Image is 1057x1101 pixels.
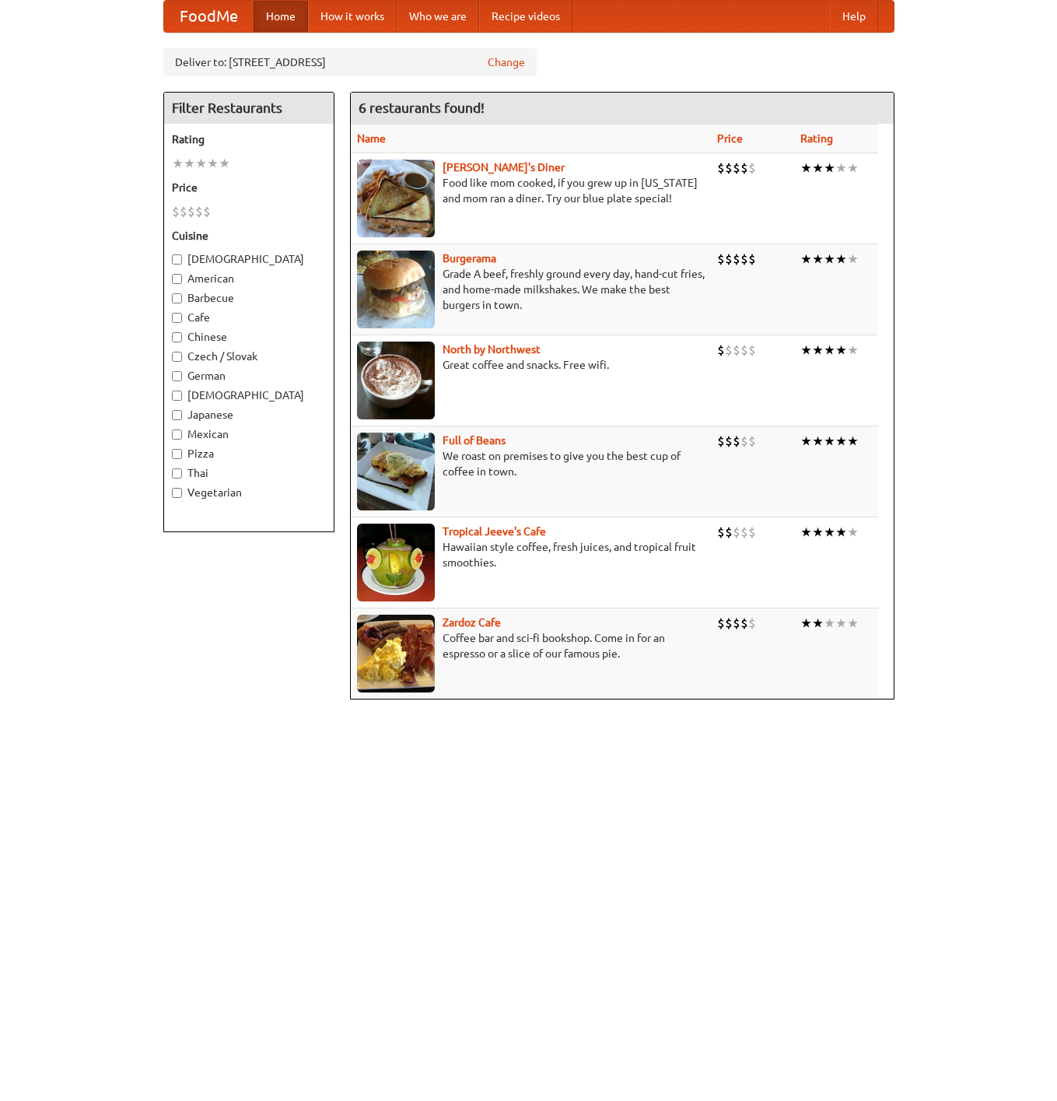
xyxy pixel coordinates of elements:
[824,524,835,541] li: ★
[357,433,435,510] img: beans.jpg
[733,524,740,541] li: $
[725,342,733,359] li: $
[824,615,835,632] li: ★
[357,266,705,313] p: Grade A beef, freshly ground every day, hand-cut fries, and home-made milkshakes. We make the bes...
[800,615,812,632] li: ★
[180,203,187,220] li: $
[443,161,565,174] a: [PERSON_NAME]'s Diner
[195,155,207,172] li: ★
[172,290,326,306] label: Barbecue
[479,1,572,32] a: Recipe videos
[733,615,740,632] li: $
[172,293,182,303] input: Barbecue
[172,368,326,384] label: German
[172,446,326,461] label: Pizza
[717,132,743,145] a: Price
[835,615,847,632] li: ★
[824,433,835,450] li: ★
[443,616,501,629] a: Zardoz Cafe
[800,524,812,541] li: ★
[172,410,182,420] input: Japanese
[835,524,847,541] li: ★
[717,524,725,541] li: $
[172,310,326,325] label: Cafe
[800,132,833,145] a: Rating
[172,271,326,286] label: American
[172,155,184,172] li: ★
[748,251,756,268] li: $
[172,465,326,481] label: Thai
[207,155,219,172] li: ★
[830,1,878,32] a: Help
[172,387,326,403] label: [DEMOGRAPHIC_DATA]
[172,203,180,220] li: $
[847,524,859,541] li: ★
[357,357,705,373] p: Great coffee and snacks. Free wifi.
[733,251,740,268] li: $
[357,342,435,419] img: north.jpg
[835,160,847,177] li: ★
[740,524,748,541] li: $
[172,251,326,267] label: [DEMOGRAPHIC_DATA]
[172,371,182,381] input: German
[725,433,733,450] li: $
[847,160,859,177] li: ★
[812,615,824,632] li: ★
[748,615,756,632] li: $
[847,342,859,359] li: ★
[172,131,326,147] h5: Rating
[357,615,435,693] img: zardoz.jpg
[172,407,326,423] label: Japanese
[172,430,182,440] input: Mexican
[172,313,182,323] input: Cafe
[725,251,733,268] li: $
[443,434,506,447] a: Full of Beans
[717,160,725,177] li: $
[357,630,705,661] p: Coffee bar and sci-fi bookshop. Come in for an espresso or a slice of our famous pie.
[443,252,496,265] a: Burgerama
[172,349,326,364] label: Czech / Slovak
[725,524,733,541] li: $
[357,524,435,601] img: jeeves.jpg
[740,251,748,268] li: $
[740,160,748,177] li: $
[397,1,479,32] a: Who we are
[172,391,182,401] input: [DEMOGRAPHIC_DATA]
[172,426,326,442] label: Mexican
[359,100,485,115] ng-pluralize: 6 restaurants found!
[847,615,859,632] li: ★
[717,342,725,359] li: $
[219,155,230,172] li: ★
[254,1,308,32] a: Home
[172,468,182,479] input: Thai
[733,433,740,450] li: $
[800,251,812,268] li: ★
[357,175,705,206] p: Food like mom cooked, if you grew up in [US_STATE] and mom ran a diner. Try our blue plate special!
[733,342,740,359] li: $
[835,342,847,359] li: ★
[357,539,705,570] p: Hawaiian style coffee, fresh juices, and tropical fruit smoothies.
[800,160,812,177] li: ★
[184,155,195,172] li: ★
[172,488,182,498] input: Vegetarian
[172,228,326,244] h5: Cuisine
[164,93,334,124] h4: Filter Restaurants
[164,1,254,32] a: FoodMe
[812,251,824,268] li: ★
[824,160,835,177] li: ★
[172,352,182,362] input: Czech / Slovak
[717,615,725,632] li: $
[357,132,386,145] a: Name
[725,160,733,177] li: $
[443,343,541,356] a: North by Northwest
[812,524,824,541] li: ★
[725,615,733,632] li: $
[800,342,812,359] li: ★
[488,54,525,70] a: Change
[800,433,812,450] li: ★
[357,448,705,479] p: We roast on premises to give you the best cup of coffee in town.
